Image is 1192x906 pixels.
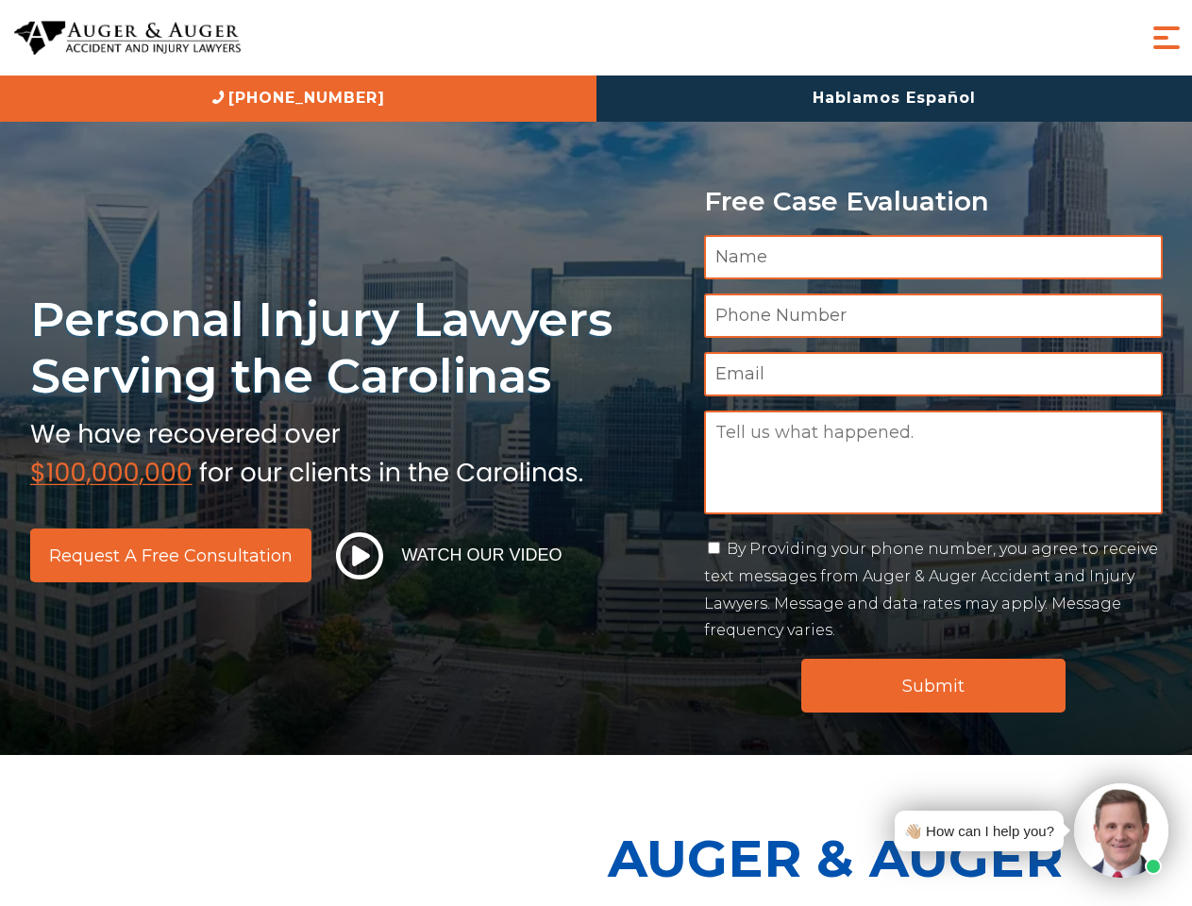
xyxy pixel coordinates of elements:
[49,547,293,564] span: Request a Free Consultation
[801,659,1066,713] input: Submit
[1074,783,1168,878] img: Intaker widget Avatar
[14,21,241,56] img: Auger & Auger Accident and Injury Lawyers Logo
[704,187,1163,216] p: Free Case Evaluation
[704,540,1158,639] label: By Providing your phone number, you agree to receive text messages from Auger & Auger Accident an...
[1148,19,1185,57] button: Menu
[904,818,1054,844] div: 👋🏼 How can I help you?
[30,414,583,486] img: sub text
[30,291,681,405] h1: Personal Injury Lawyers Serving the Carolinas
[330,531,568,580] button: Watch Our Video
[704,352,1163,396] input: Email
[608,812,1182,905] p: Auger & Auger
[704,235,1163,279] input: Name
[704,294,1163,338] input: Phone Number
[30,528,311,582] a: Request a Free Consultation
